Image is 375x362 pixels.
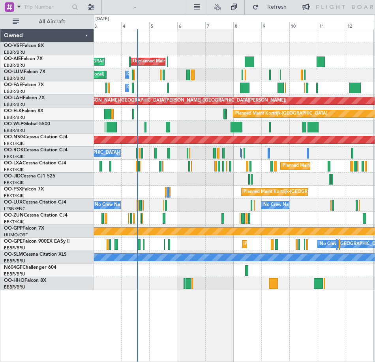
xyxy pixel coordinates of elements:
span: OO-NSG [4,135,24,140]
a: OO-GPEFalcon 900EX EASy II [4,239,69,244]
div: 10 [289,22,317,29]
div: 11 [318,22,346,29]
div: No Crew Nancy (Essey) [263,199,310,211]
a: LFSN/ENC [4,206,26,212]
a: EBBR/BRU [4,49,25,55]
a: EBBR/BRU [4,89,25,94]
a: N604GFChallenger 604 [4,265,56,270]
input: Trip Number [24,1,69,13]
button: Refresh [249,1,296,13]
div: Planned Maint [PERSON_NAME]-[GEOGRAPHIC_DATA][PERSON_NAME] ([GEOGRAPHIC_DATA][PERSON_NAME]) [53,95,286,107]
span: All Aircraft [21,19,83,25]
div: 8 [233,22,261,29]
a: OO-LXACessna Citation CJ4 [4,161,66,166]
span: OO-GPE [4,239,22,244]
span: OO-AIE [4,57,21,61]
a: OO-LUMFalcon 7X [4,70,45,74]
a: OO-HHOFalcon 8X [4,278,46,283]
span: OO-LXA [4,161,22,166]
a: EBBR/BRU [4,115,25,121]
span: OO-LUM [4,70,24,74]
div: 6 [177,22,205,29]
div: 4 [121,22,149,29]
a: EBKT/KJK [4,193,24,199]
div: Owner Melsbroek Air Base [127,69,181,81]
span: OO-ZUN [4,213,24,218]
a: EBBR/BRU [4,62,25,68]
a: EBBR/BRU [4,128,25,134]
a: OO-ELKFalcon 8X [4,109,43,113]
span: OO-VSF [4,43,22,48]
a: EBBR/BRU [4,102,25,107]
span: OO-JID [4,174,21,179]
div: Planned Maint Kortrijk-[GEOGRAPHIC_DATA] [235,108,327,120]
div: 7 [205,22,233,29]
div: Unplanned Maint [GEOGRAPHIC_DATA] ([GEOGRAPHIC_DATA] National) [133,56,281,68]
a: OO-FAEFalcon 7X [4,83,44,87]
a: UUMO/OSF [4,232,28,238]
a: OO-NSGCessna Citation CJ4 [4,135,67,140]
span: OO-HHO [4,278,24,283]
span: OO-FSX [4,187,22,192]
a: OO-AIEFalcon 7X [4,57,43,61]
div: 3 [93,22,121,29]
span: OO-LAH [4,96,23,100]
span: OO-WLP [4,122,23,126]
span: OO-FAE [4,83,22,87]
div: 12 [346,22,374,29]
a: EBKT/KJK [4,141,24,147]
div: 5 [149,22,177,29]
a: OO-LUXCessna Citation CJ4 [4,200,66,205]
a: OO-WLPGlobal 5500 [4,122,50,126]
span: OO-SLM [4,252,23,257]
a: EBBR/BRU [4,258,25,264]
a: OO-FSXFalcon 7X [4,187,44,192]
a: EBBR/BRU [4,75,25,81]
a: EBBR/BRU [4,284,25,290]
a: OO-ROKCessna Citation CJ4 [4,148,67,153]
a: OO-JIDCessna CJ1 525 [4,174,55,179]
a: EBBR/BRU [4,245,25,251]
div: 9 [261,22,289,29]
a: EBKT/KJK [4,154,24,160]
span: OO-GPP [4,226,22,231]
div: A/C Unavailable [GEOGRAPHIC_DATA]-[GEOGRAPHIC_DATA] [39,147,165,159]
a: OO-ZUNCessna Citation CJ4 [4,213,67,218]
span: Refresh [261,4,294,10]
button: All Aircraft [9,15,86,28]
a: OO-LAHFalcon 7X [4,96,45,100]
div: Planned Maint Kortrijk-[GEOGRAPHIC_DATA] [244,186,336,198]
a: OO-SLMCessna Citation XLS [4,252,67,257]
a: EBBR/BRU [4,271,25,277]
span: OO-ROK [4,148,24,153]
span: OO-ELK [4,109,22,113]
a: OO-VSFFalcon 8X [4,43,44,48]
a: OO-GPPFalcon 7X [4,226,44,231]
div: [DATE] [96,16,109,23]
a: EBKT/KJK [4,219,24,225]
div: Owner Melsbroek Air Base [127,82,181,94]
span: OO-LUX [4,200,22,205]
a: EBKT/KJK [4,167,24,173]
span: N604GF [4,265,22,270]
a: EBKT/KJK [4,180,24,186]
div: No Crew Nancy (Essey) [95,199,142,211]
